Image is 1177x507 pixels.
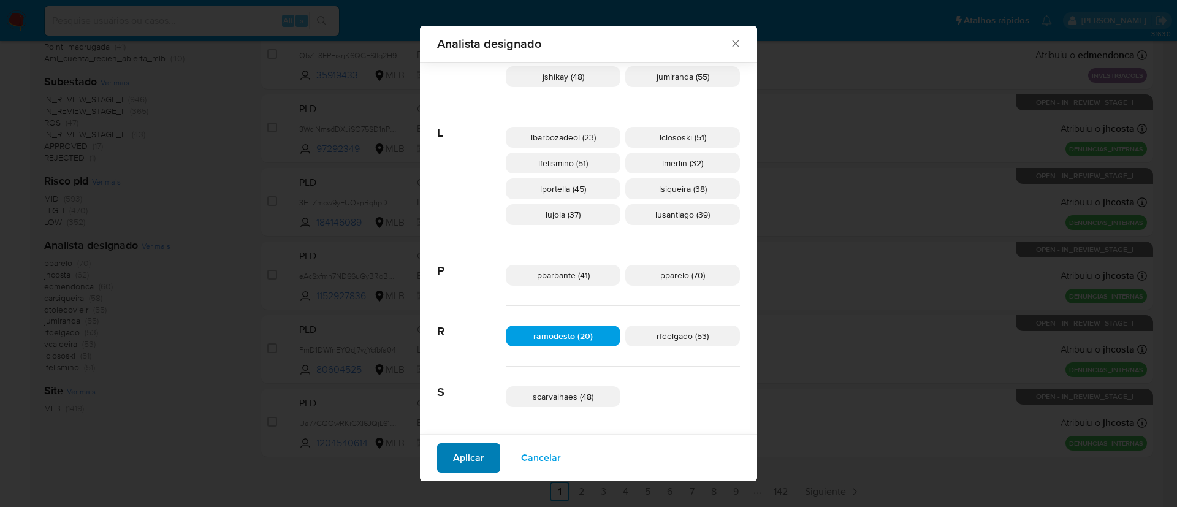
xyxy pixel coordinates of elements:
span: lclososki (51) [660,131,706,143]
div: lmerlin (32) [625,153,740,173]
span: lportella (45) [540,183,586,195]
span: lmerlin (32) [662,157,703,169]
span: R [437,306,506,339]
button: Cancelar [505,443,577,473]
div: jumiranda (55) [625,66,740,87]
div: lportella (45) [506,178,620,199]
span: S [437,367,506,400]
div: rfdelgado (53) [625,326,740,346]
div: scarvalhaes (48) [506,386,620,407]
div: lusantiago (39) [625,204,740,225]
span: jshikay (48) [543,71,584,83]
button: Aplicar [437,443,500,473]
div: lujoia (37) [506,204,620,225]
span: P [437,245,506,278]
div: lclososki (51) [625,127,740,148]
button: Fechar [729,37,741,48]
div: lbarbozadeol (23) [506,127,620,148]
span: lusantiago (39) [655,208,710,221]
span: rfdelgado (53) [657,330,709,342]
div: lfelismino (51) [506,153,620,173]
span: Aplicar [453,444,484,471]
div: jshikay (48) [506,66,620,87]
span: pparelo (70) [660,269,705,281]
span: scarvalhaes (48) [533,391,593,403]
div: lsiqueira (38) [625,178,740,199]
span: V [437,427,506,460]
span: lbarbozadeol (23) [531,131,596,143]
div: pbarbante (41) [506,265,620,286]
span: pbarbante (41) [537,269,590,281]
span: ramodesto (20) [533,330,593,342]
span: Analista designado [437,37,729,50]
div: ramodesto (20) [506,326,620,346]
span: Cancelar [521,444,561,471]
span: lfelismino (51) [538,157,588,169]
span: jumiranda (55) [657,71,709,83]
div: pparelo (70) [625,265,740,286]
span: lsiqueira (38) [659,183,707,195]
span: lujoia (37) [546,208,581,221]
span: L [437,107,506,140]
